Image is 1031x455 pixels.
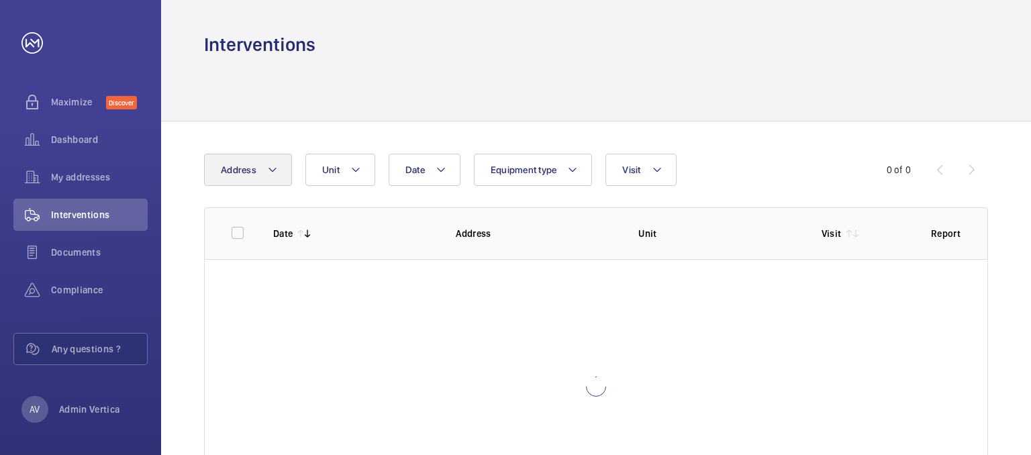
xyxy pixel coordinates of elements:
[51,208,148,221] span: Interventions
[30,403,40,416] p: AV
[51,95,106,109] span: Maximize
[389,154,460,186] button: Date
[204,32,315,57] h1: Interventions
[59,403,120,416] p: Admin Vertica
[887,163,911,176] div: 0 of 0
[51,283,148,297] span: Compliance
[51,246,148,259] span: Documents
[52,342,147,356] span: Any questions ?
[51,133,148,146] span: Dashboard
[605,154,676,186] button: Visit
[638,227,799,240] p: Unit
[491,164,557,175] span: Equipment type
[822,227,842,240] p: Visit
[322,164,340,175] span: Unit
[204,154,292,186] button: Address
[474,154,593,186] button: Equipment type
[106,96,137,109] span: Discover
[221,164,256,175] span: Address
[931,227,961,240] p: Report
[305,154,375,186] button: Unit
[456,227,617,240] p: Address
[405,164,425,175] span: Date
[51,170,148,184] span: My addresses
[622,164,640,175] span: Visit
[273,227,293,240] p: Date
